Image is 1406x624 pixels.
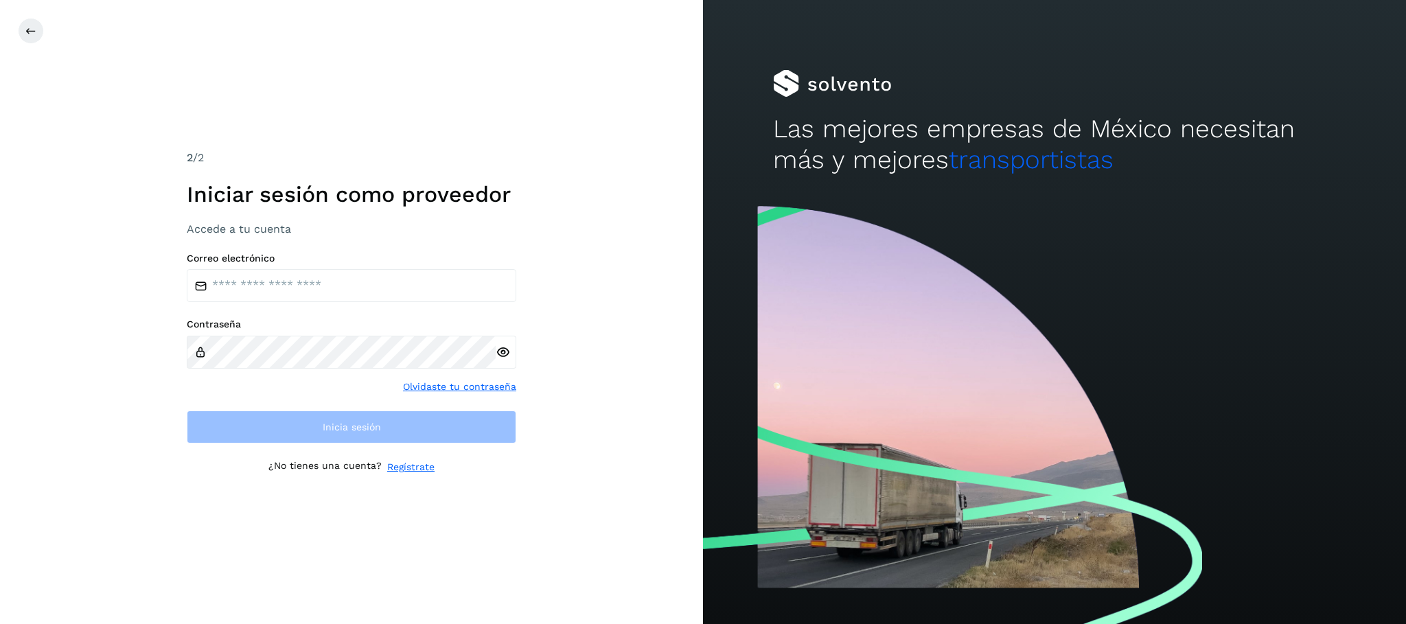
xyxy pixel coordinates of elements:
h2: Las mejores empresas de México necesitan más y mejores [773,114,1335,175]
p: ¿No tienes una cuenta? [268,460,382,474]
h1: Iniciar sesión como proveedor [187,181,516,207]
label: Correo electrónico [187,253,516,264]
label: Contraseña [187,319,516,330]
a: Olvidaste tu contraseña [403,380,516,394]
h3: Accede a tu cuenta [187,222,516,235]
span: 2 [187,151,193,164]
div: /2 [187,150,516,166]
span: transportistas [949,145,1114,174]
a: Regístrate [387,460,435,474]
span: Inicia sesión [323,422,381,432]
button: Inicia sesión [187,411,516,443]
